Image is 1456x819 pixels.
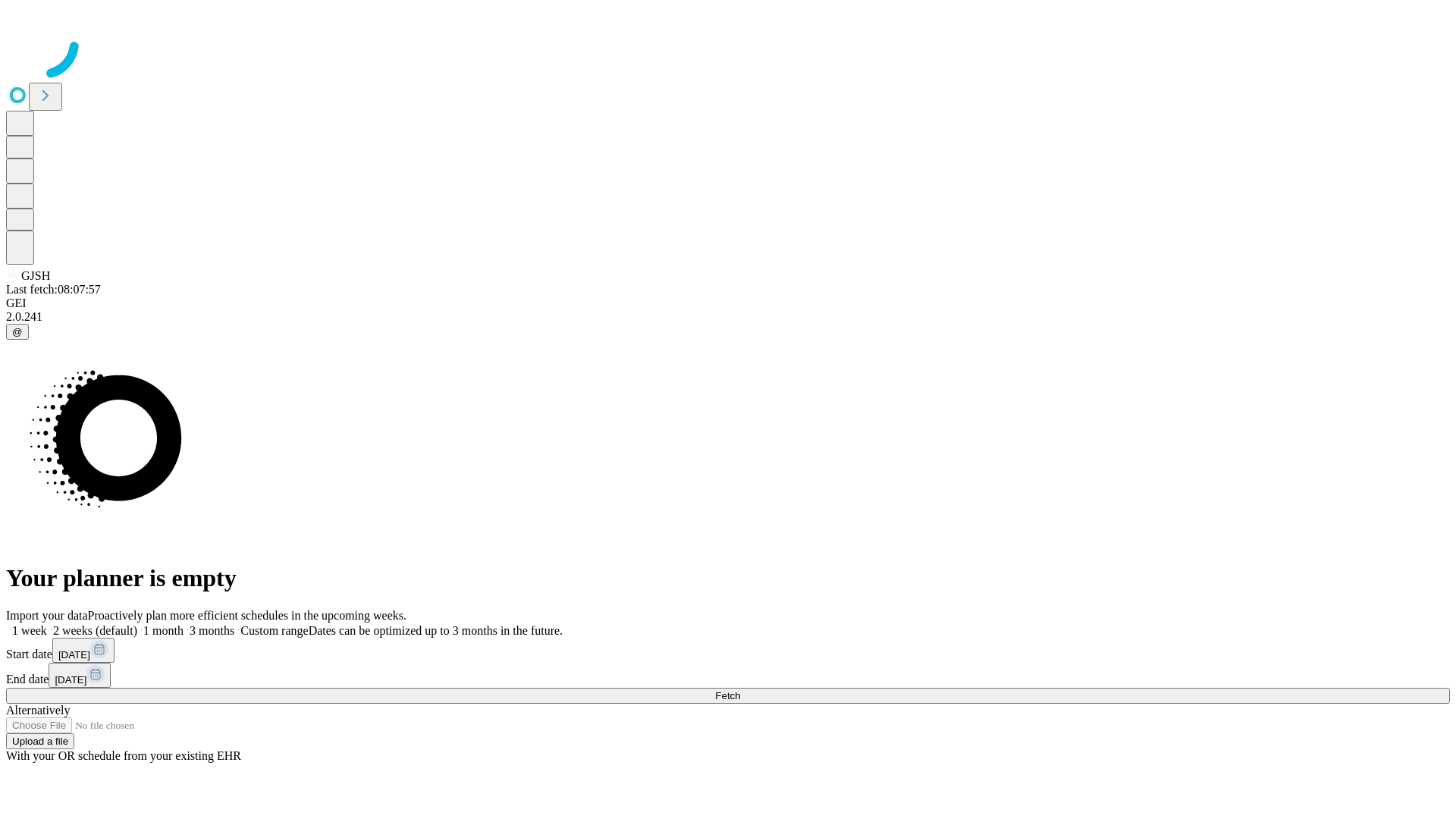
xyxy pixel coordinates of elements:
[88,609,406,622] span: Proactively plan more efficient schedules in the upcoming weeks.
[58,649,90,661] span: [DATE]
[6,704,70,717] span: Alternatively
[53,624,137,637] span: 2 weeks (default)
[6,733,74,749] button: Upload a file
[6,749,241,762] span: With your OR schedule from your existing EHR
[143,624,184,637] span: 1 month
[715,690,740,701] span: Fetch
[6,638,1450,663] div: Start date
[6,564,1450,592] h1: Your planner is empty
[55,674,86,686] span: [DATE]
[6,688,1450,704] button: Fetch
[6,297,1450,310] div: GEI
[240,624,308,637] span: Custom range
[6,609,88,622] span: Import your data
[6,324,29,340] button: @
[309,624,563,637] span: Dates can be optimized up to 3 months in the future.
[190,624,234,637] span: 3 months
[12,326,23,337] span: @
[21,269,50,282] span: GJSH
[6,663,1450,688] div: End date
[49,663,111,688] button: [DATE]
[52,638,115,663] button: [DATE]
[12,624,47,637] span: 1 week
[6,283,101,296] span: Last fetch: 08:07:57
[6,310,1450,324] div: 2.0.241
